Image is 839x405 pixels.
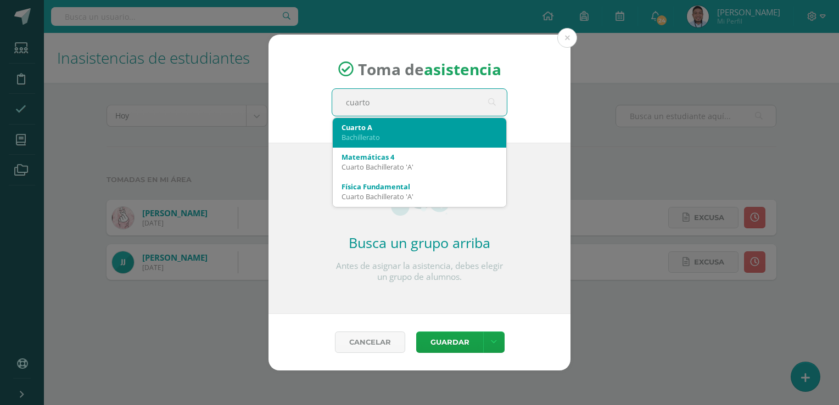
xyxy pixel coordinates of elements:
[332,233,507,252] h2: Busca un grupo arriba
[342,132,497,142] div: Bachillerato
[557,28,577,48] button: Close (Esc)
[342,182,497,192] div: Física Fundamental
[342,192,497,201] div: Cuarto Bachillerato 'A'
[342,162,497,172] div: Cuarto Bachillerato 'A'
[342,152,497,162] div: Matemáticas 4
[335,331,405,353] a: Cancelar
[332,261,507,283] p: Antes de asignar la asistencia, debes elegir un grupo de alumnos.
[358,59,501,80] span: Toma de
[332,89,507,116] input: Busca un grado o sección aquí...
[342,122,497,132] div: Cuarto A
[416,331,483,353] button: Guardar
[424,59,501,80] strong: asistencia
